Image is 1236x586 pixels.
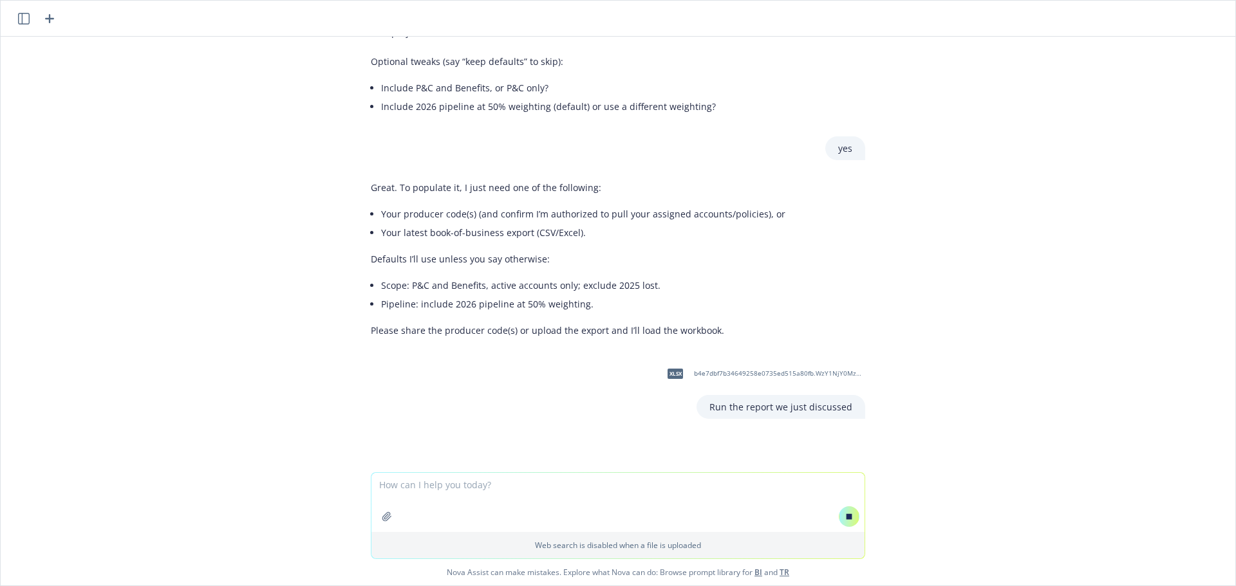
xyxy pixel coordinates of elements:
[379,540,857,551] p: Web search is disabled when a file is uploaded
[668,369,683,378] span: xlsx
[754,567,762,578] a: BI
[381,78,865,97] li: Include P&C and Benefits, or P&C only?
[838,142,852,155] p: yes
[371,252,785,266] p: Defaults I’ll use unless you say otherwise:
[381,276,785,295] li: Scope: P&C and Benefits, active accounts only; exclude 2025 lost.
[371,181,785,194] p: Great. To populate it, I just need one of the following:
[709,400,852,414] p: Run the report we just discussed
[6,559,1230,585] span: Nova Assist can make mistakes. Explore what Nova can do: Browse prompt library for and
[371,55,865,68] p: Optional tweaks (say “keep defaults” to skip):
[381,97,865,116] li: Include 2026 pipeline at 50% weighting (default) or use a different weighting?
[780,567,789,578] a: TR
[659,358,865,390] div: xlsxb4e7dbf7b34649258e0735ed515a80fb.WzY1NjY0MzEwMzYxMzEyNDYwOCw2Nzc5NDUwNzY4MTU4ODgzODQsdHJ1ZSwi...
[381,205,785,223] li: Your producer code(s) (and confirm I’m authorized to pull your assigned accounts/policies), or
[381,295,785,313] li: Pipeline: include 2026 pipeline at 50% weighting.
[694,369,863,378] span: b4e7dbf7b34649258e0735ed515a80fb.WzY1NjY0MzEwMzYxMzEyNDYwOCw2Nzc5NDUwNzY4MTU4ODgzODQsdHJ1ZSwidXMz...
[381,223,785,242] li: Your latest book-of-business export (CSV/Excel).
[371,324,785,337] p: Please share the producer code(s) or upload the export and I’ll load the workbook.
